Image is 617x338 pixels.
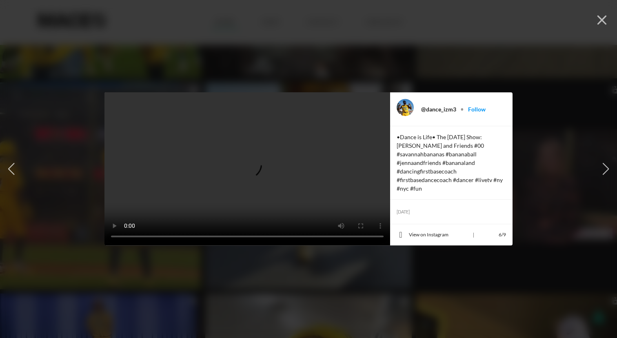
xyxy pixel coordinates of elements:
a: View on Instagram [397,231,448,239]
img: @dance_izm3 [397,99,414,116]
div: 6/9 [499,231,506,239]
span: | [469,231,478,239]
a: Follow [468,106,486,113]
div: • [458,102,466,117]
div: •Dance is Life• The [DATE] Show: [PERSON_NAME] and Friends #00 #savannahbananas #bananaball #jenn... [390,126,513,200]
button: Close (Esc) [593,10,611,28]
div: [DATE] [390,200,513,224]
a: @dance_izm3 [421,106,456,113]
